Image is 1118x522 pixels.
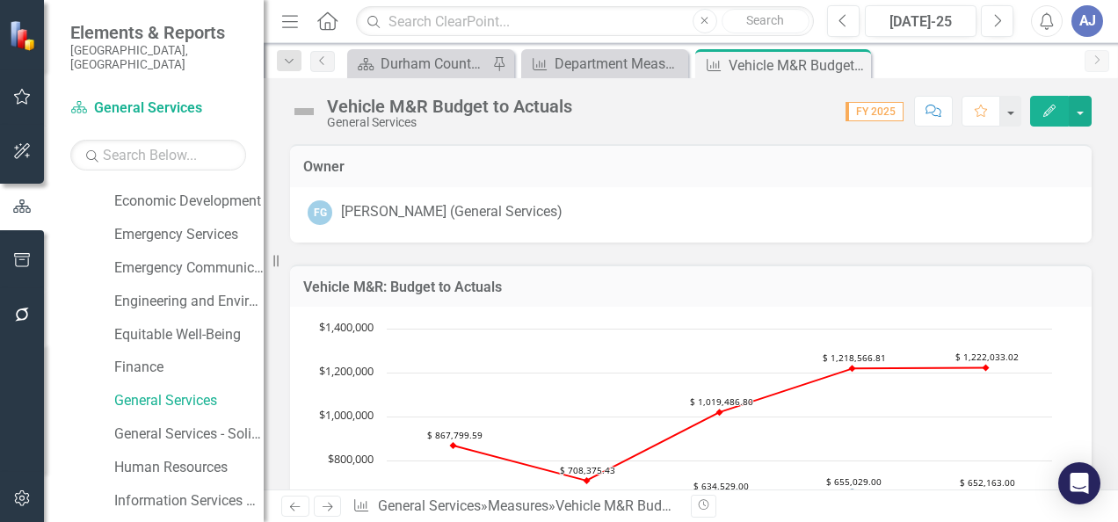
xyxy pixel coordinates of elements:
text: $ 652,163.00 [960,476,1015,489]
div: Vehicle M&R Budget to Actuals [327,97,572,116]
text: $ 1,019,486.80 [690,395,753,408]
text: $800,000 [328,451,374,467]
a: Finance [114,358,264,378]
a: General Services [70,98,246,119]
a: Durham County's ClearPoint Site - Performance Management [352,53,488,75]
path: FY 2022, 708,375.43. Actual - Maintenance and Repair. [584,477,591,484]
a: Economic Development [114,192,264,212]
a: Emergency Communications (911) [114,258,264,279]
input: Search ClearPoint... [356,6,814,37]
text: $ 600,929.00 [560,488,615,500]
text: $ 708,375.43 [560,464,615,476]
text: $ 655,029.00 [826,475,882,488]
input: Search Below... [70,140,246,170]
h3: Vehicle M&R: Budget to Actuals [303,279,1078,295]
text: $1,200,000 [319,363,374,379]
img: ClearPoint Strategy [9,20,40,51]
button: Search [722,9,809,33]
div: [PERSON_NAME] (General Services) [341,202,563,222]
path: FY 2025, 1,222,033.02. Actual - Maintenance and Repair. [983,365,990,372]
a: General Services [114,391,264,411]
a: Measures [488,497,548,514]
text: $1,400,000 [319,319,374,335]
path: FY 2021, 867,799.59. Actual - Maintenance and Repair. [450,442,457,449]
small: [GEOGRAPHIC_DATA], [GEOGRAPHIC_DATA] [70,43,246,72]
a: Equitable Well-Being [114,325,264,345]
h3: Owner [303,159,1078,175]
div: Department Measure Report [555,53,684,75]
text: $ 600,515.00 [427,488,483,500]
button: AJ [1071,5,1103,37]
text: $1,000,000 [319,407,374,423]
a: Engineering and Environmental Services [114,292,264,312]
path: FY 2023, 1,019,486.8. Actual - Maintenance and Repair. [716,409,723,416]
text: $ 634,529.00 [693,480,749,492]
div: Vehicle M&R Budget to Actuals [729,54,867,76]
div: [DATE]-25 [871,11,970,33]
button: [DATE]-25 [865,5,976,37]
path: FY 2024, 1,218,566.81. Actual - Maintenance and Repair. [849,366,856,373]
span: Search [746,13,784,27]
img: Not Defined [290,98,318,126]
text: $ 867,799.59 [427,429,483,441]
a: Information Services & Technology [114,491,264,511]
text: $ 1,218,566.81 [823,352,886,364]
a: Emergency Services [114,225,264,245]
div: Durham County's ClearPoint Site - Performance Management [381,53,488,75]
div: FG [308,200,332,225]
div: General Services [327,116,572,129]
span: FY 2025 [846,102,904,121]
div: » » [352,497,678,517]
text: $ 1,222,033.02 [955,351,1019,363]
a: Department Measure Report [526,53,684,75]
span: Elements & Reports [70,22,246,43]
div: Open Intercom Messenger [1058,462,1100,504]
div: Vehicle M&R Budget to Actuals [555,497,747,514]
a: General Services [378,497,481,514]
a: General Services - Solid Waste [114,424,264,445]
a: Human Resources [114,458,264,478]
